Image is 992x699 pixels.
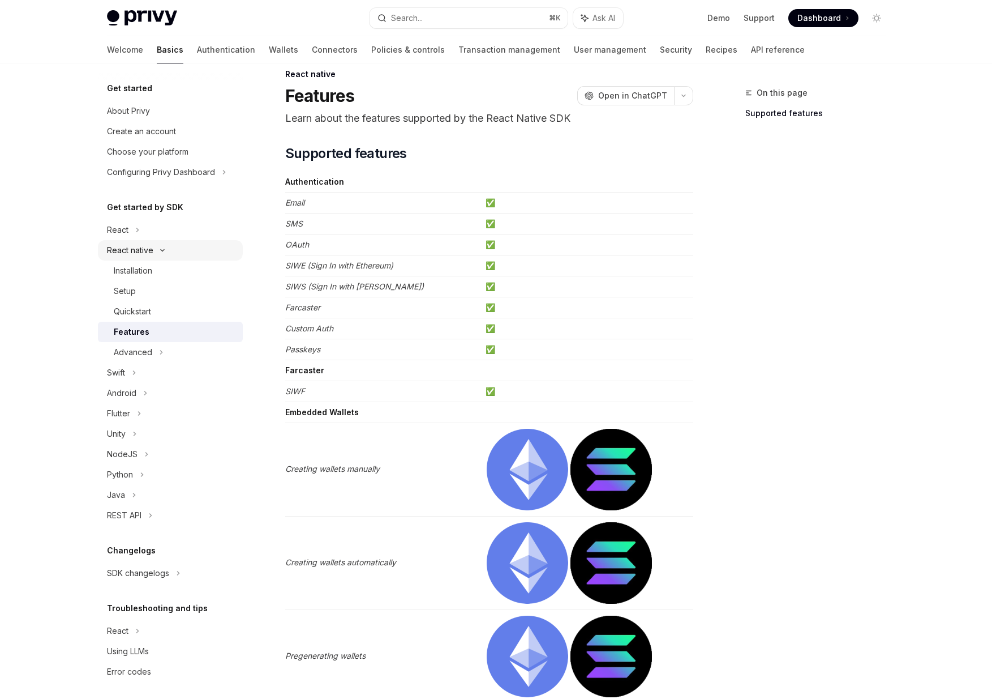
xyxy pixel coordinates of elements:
div: About Privy [107,104,150,118]
div: Choose your platform [107,145,188,159]
div: REST API [107,509,141,522]
div: React native [107,244,153,257]
a: Quickstart [98,301,243,322]
strong: Authentication [285,177,344,186]
h1: Features [285,86,355,106]
a: Basics [157,36,183,63]
span: ⌘ K [549,14,561,23]
em: Creating wallets automatically [285,557,396,567]
div: Setup [114,284,136,298]
div: React [107,223,128,237]
button: Open in ChatGPT [577,86,674,105]
div: SDK changelogs [107,566,169,580]
img: ethereum.png [487,616,568,697]
em: Custom Auth [285,323,333,333]
em: SMS [285,219,303,228]
td: ✅ [481,318,693,339]
a: Welcome [107,36,143,63]
div: Installation [114,264,152,278]
td: ✅ [481,339,693,360]
td: ✅ [481,297,693,318]
a: Recipes [706,36,737,63]
div: Python [107,468,133,481]
div: Create an account [107,125,176,138]
div: Configuring Privy Dashboard [107,165,215,179]
div: Flutter [107,407,130,420]
em: Pregenerating wallets [285,651,366,660]
img: light logo [107,10,177,26]
span: Supported features [285,144,407,163]
td: ✅ [481,214,693,235]
div: React native [285,69,693,80]
div: Quickstart [114,305,151,318]
div: Error codes [107,665,151,679]
a: Features [98,322,243,342]
a: Authentication [197,36,255,63]
em: OAuth [285,240,309,249]
td: ✅ [481,193,693,214]
a: Demo [707,12,730,24]
span: Ask AI [592,12,615,24]
h5: Get started by SDK [107,201,183,214]
strong: Farcaster [285,365,324,375]
img: solana.png [570,522,652,604]
span: Open in ChatGPT [598,90,667,101]
div: Java [107,488,125,502]
td: ✅ [481,235,693,255]
a: Setup [98,281,243,301]
img: ethereum.png [487,429,568,510]
a: About Privy [98,101,243,121]
a: Create an account [98,121,243,142]
em: Email [285,198,304,207]
button: Search...⌘K [370,8,568,28]
a: User management [574,36,646,63]
img: solana.png [570,429,652,510]
a: Using LLMs [98,641,243,662]
a: API reference [751,36,805,63]
div: Android [107,386,136,400]
a: Choose your platform [98,142,243,162]
a: Security [660,36,692,63]
h5: Troubleshooting and tips [107,602,208,615]
div: Using LLMs [107,645,149,658]
a: Support [744,12,775,24]
td: ✅ [481,276,693,297]
em: Passkeys [285,344,320,354]
a: Connectors [312,36,358,63]
em: Creating wallets manually [285,464,380,474]
a: Wallets [269,36,298,63]
div: Unity [107,427,126,441]
button: Ask AI [573,8,623,28]
img: solana.png [570,616,652,697]
strong: Embedded Wallets [285,407,359,417]
div: Features [114,325,149,339]
a: Dashboard [788,9,858,27]
p: Learn about the features supported by the React Native SDK [285,110,693,126]
div: NodeJS [107,447,138,461]
em: Farcaster [285,302,320,312]
em: SIWF [285,386,305,396]
span: On this page [757,86,808,100]
h5: Get started [107,82,152,95]
img: ethereum.png [487,522,568,604]
a: Policies & controls [371,36,445,63]
a: Error codes [98,662,243,682]
div: Search... [391,11,423,25]
td: ✅ [481,381,693,402]
a: Transaction management [458,36,560,63]
div: Advanced [114,346,152,359]
a: Supported features [745,104,895,122]
a: Installation [98,261,243,281]
button: Toggle dark mode [868,9,886,27]
td: ✅ [481,255,693,276]
div: Swift [107,366,125,380]
em: SIWS (Sign In with [PERSON_NAME]) [285,282,424,291]
em: SIWE (Sign In with Ethereum) [285,261,393,270]
h5: Changelogs [107,544,156,557]
div: React [107,624,128,638]
span: Dashboard [797,12,841,24]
